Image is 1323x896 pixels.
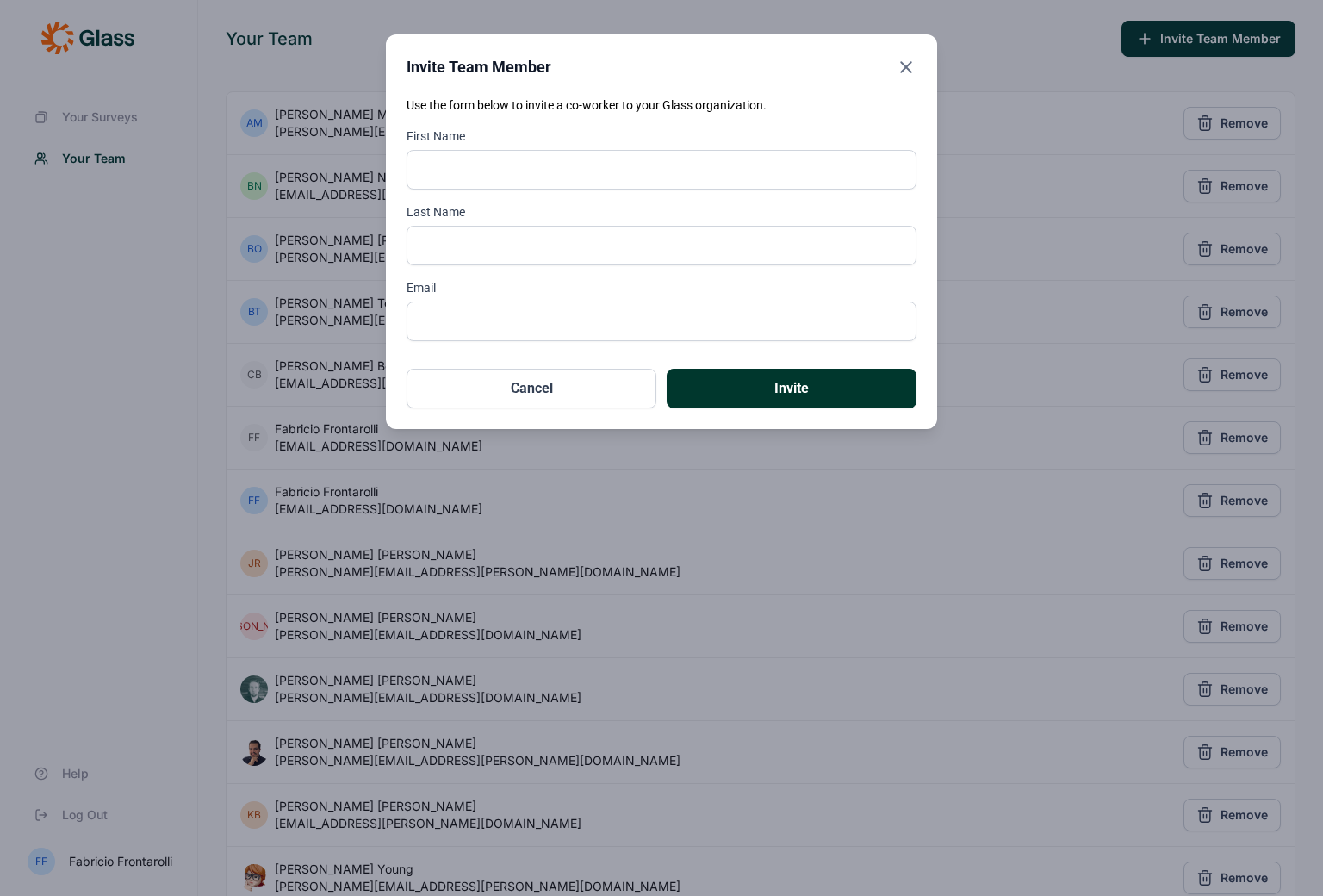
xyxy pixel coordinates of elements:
[407,55,551,79] h2: Invite Team Member
[407,279,916,296] label: Email
[407,203,916,221] label: Last Name
[896,55,916,79] button: Close
[407,128,916,145] label: First Name
[407,96,916,114] p: Use the form below to invite a co-worker to your Glass organization.
[667,369,916,408] button: Invite
[407,369,656,408] button: Cancel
